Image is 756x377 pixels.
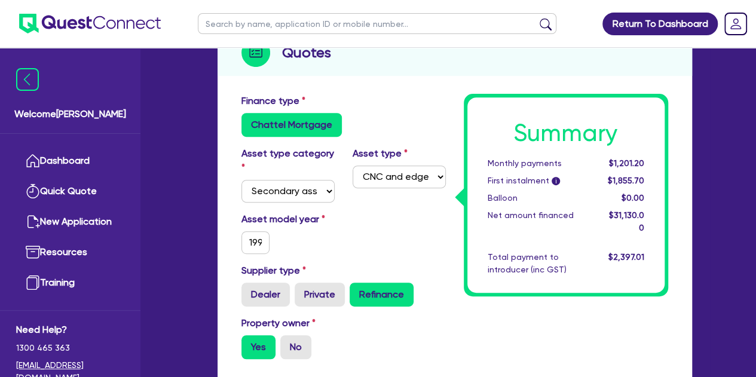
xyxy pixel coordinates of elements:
[16,323,124,337] span: Need Help?
[607,176,644,185] span: $1,855.70
[479,192,595,204] div: Balloon
[26,214,40,229] img: new-application
[479,174,595,187] div: First instalment
[19,14,161,33] img: quest-connect-logo-blue
[26,275,40,290] img: training
[479,157,595,170] div: Monthly payments
[16,68,39,91] img: icon-menu-close
[198,13,556,34] input: Search by name, application ID or mobile number...
[350,283,414,306] label: Refinance
[232,212,344,226] label: Asset model year
[241,94,305,108] label: Finance type
[241,38,270,67] img: step-icon
[282,42,331,63] h2: Quotes
[16,342,124,354] span: 1300 465 363
[602,13,718,35] a: Return To Dashboard
[16,207,124,237] a: New Application
[14,107,126,121] span: Welcome [PERSON_NAME]
[241,146,335,175] label: Asset type category
[295,283,345,306] label: Private
[16,268,124,298] a: Training
[720,8,751,39] a: Dropdown toggle
[479,251,595,276] div: Total payment to introducer (inc GST)
[241,263,306,278] label: Supplier type
[353,146,408,161] label: Asset type
[479,209,595,234] div: Net amount financed
[26,245,40,259] img: resources
[16,176,124,207] a: Quick Quote
[608,252,644,262] span: $2,397.01
[16,237,124,268] a: Resources
[280,335,311,359] label: No
[608,158,644,168] span: $1,201.20
[608,210,644,232] span: $31,130.00
[552,177,560,185] span: i
[241,113,342,137] label: Chattel Mortgage
[488,119,644,148] h1: Summary
[621,193,644,203] span: $0.00
[241,283,290,306] label: Dealer
[26,184,40,198] img: quick-quote
[241,316,316,330] label: Property owner
[16,146,124,176] a: Dashboard
[241,335,276,359] label: Yes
